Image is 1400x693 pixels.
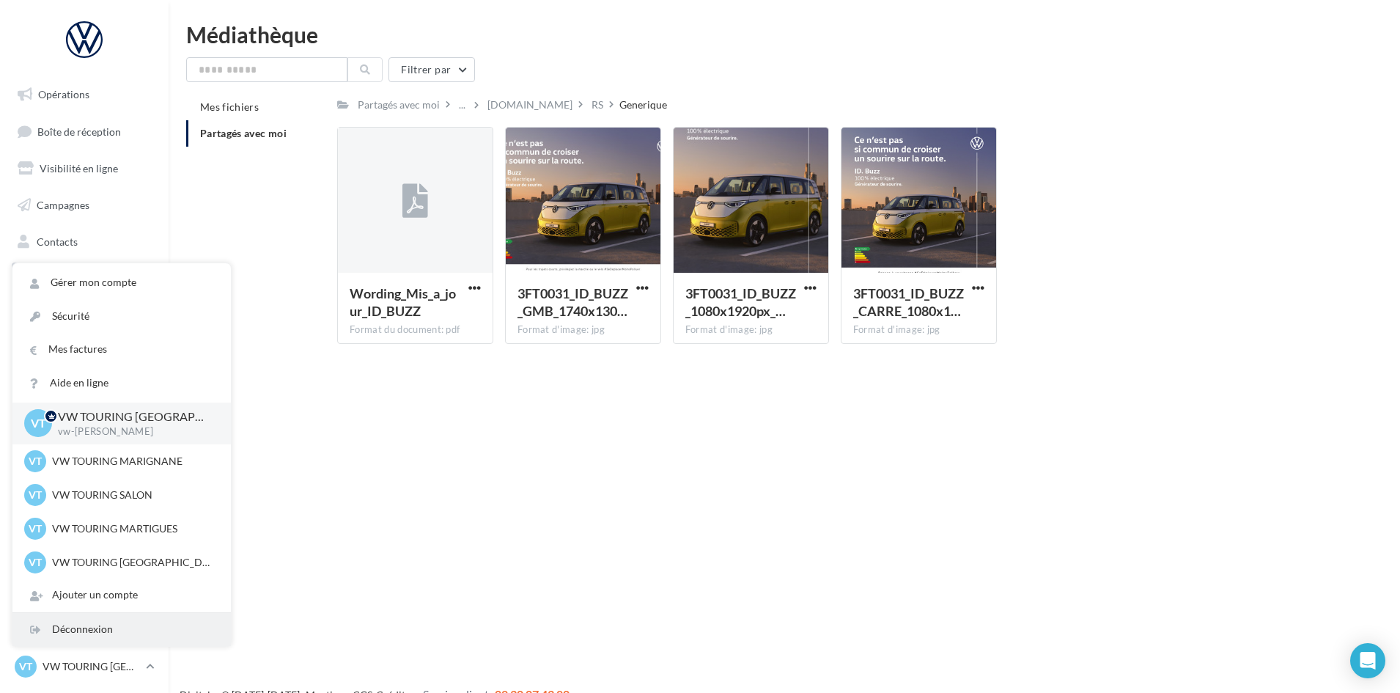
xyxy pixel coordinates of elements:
span: VT [29,454,42,469]
div: Open Intercom Messenger [1350,643,1385,678]
div: ... [456,95,468,115]
p: VW TOURING MARIGNANE [52,454,213,469]
a: Gérer mon compte [12,266,231,299]
a: VT VW TOURING [GEOGRAPHIC_DATA] [12,653,157,681]
p: VW TOURING [GEOGRAPHIC_DATA] [43,659,140,674]
span: VT [29,488,42,502]
span: Visibilité en ligne [40,162,118,175]
span: VT [29,521,42,536]
div: Format d'image: jpg [853,323,984,337]
a: Campagnes [9,190,160,221]
div: [DOMAIN_NAME] [487,98,572,112]
a: Boîte de réception [9,116,160,147]
span: 3FT0031_ID_BUZZ_1080x1920px_maj_E1 [685,285,796,319]
p: VW TOURING MARTIGUES [52,521,213,536]
a: Visibilité en ligne [9,153,160,184]
span: Campagnes [37,199,89,211]
a: Aide en ligne [12,367,231,400]
span: VT [19,659,32,674]
a: Contacts [9,227,160,257]
p: vw-[PERSON_NAME] [58,425,207,439]
button: Filtrer par [388,57,475,82]
a: PLV et print personnalisable [9,336,160,379]
p: VW TOURING SALON [52,488,213,502]
span: Mes fichiers [200,100,259,113]
span: Boîte de réception [37,125,121,137]
p: VW TOURING [GEOGRAPHIC_DATA] VALENTINE [52,555,213,570]
a: Mes factures [12,333,231,366]
div: RS [592,98,603,112]
div: Déconnexion [12,613,231,646]
a: Opérations [9,79,160,110]
span: VT [29,555,42,570]
a: Médiathèque [9,263,160,293]
span: Partagés avec moi [200,127,287,139]
span: Wording_Mis_a_jour_ID_BUZZ [350,285,456,319]
span: 3FT0031_ID_BUZZ_GMB_1740x1300px_maj_E1 [517,285,628,319]
div: Médiathèque [186,23,1382,45]
span: VT [31,415,46,432]
div: Partagés avec moi [358,98,440,112]
div: Format d'image: jpg [517,323,649,337]
div: Format du document: pdf [350,323,481,337]
p: VW TOURING [GEOGRAPHIC_DATA] [58,408,207,425]
div: Generique [619,98,667,112]
a: Campagnes DataOnDemand [9,384,160,428]
div: Format d'image: jpg [685,323,817,337]
div: Ajouter un compte [12,579,231,612]
a: Sécurité [12,300,231,333]
a: Calendrier [9,299,160,330]
span: Opérations [38,88,89,100]
span: 3FT0031_ID_BUZZ_CARRE_1080x1080px_maj_E1 [853,285,964,319]
span: Contacts [37,235,78,247]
